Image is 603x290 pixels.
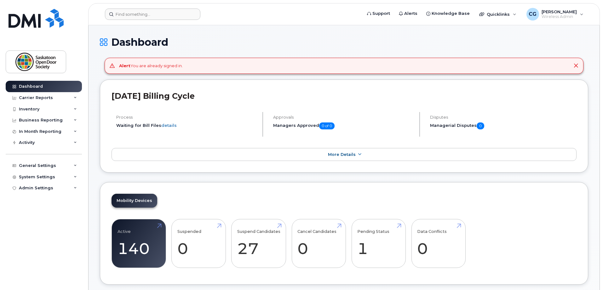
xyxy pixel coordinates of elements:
a: Cancel Candidates 0 [297,223,340,264]
a: Mobility Devices [112,194,157,208]
span: 0 [477,122,484,129]
a: Pending Status 1 [357,223,400,264]
h4: Disputes [430,115,577,120]
a: details [161,123,177,128]
div: You are already signed in. [119,63,183,69]
strong: Alert [119,63,130,68]
span: 0 of 0 [319,122,335,129]
li: Waiting for Bill Files [116,122,257,128]
a: Active 140 [118,223,160,264]
h5: Managerial Disputes [430,122,577,129]
h4: Approvals [273,115,414,120]
h4: Process [116,115,257,120]
h5: Managers Approved [273,122,414,129]
a: Data Conflicts 0 [417,223,460,264]
h1: Dashboard [100,37,588,48]
a: Suspended 0 [177,223,220,264]
h2: [DATE] Billing Cycle [112,91,577,101]
span: More Details [328,152,356,157]
a: Suspend Candidates 27 [237,223,280,264]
